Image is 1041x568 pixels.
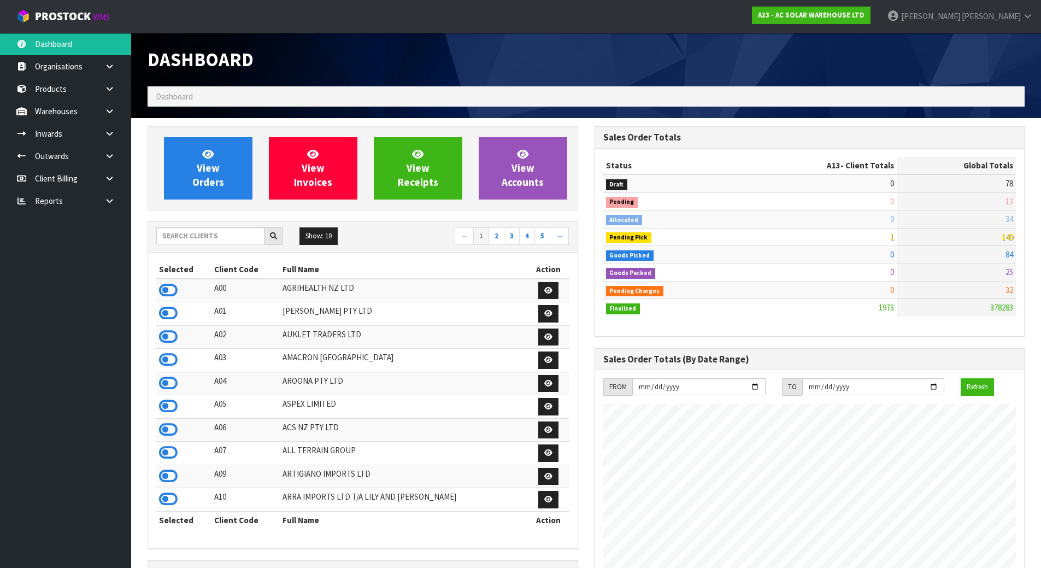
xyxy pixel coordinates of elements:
[473,227,489,245] a: 1
[211,279,280,302] td: A00
[758,10,864,20] strong: A13 - AC SOLAR WAREHOUSE LTD
[897,157,1016,174] th: Global Totals
[962,11,1021,21] span: [PERSON_NAME]
[603,132,1016,143] h3: Sales Order Totals
[93,12,110,22] small: WMS
[550,227,569,245] a: →
[489,227,504,245] a: 2
[156,511,211,529] th: Selected
[299,227,338,245] button: Show: 10
[211,302,280,326] td: A01
[280,349,527,372] td: AMACRON [GEOGRAPHIC_DATA]
[782,378,802,396] div: TO
[1005,214,1013,224] span: 34
[374,137,462,200] a: ViewReceipts
[294,148,332,189] span: View Invoices
[280,395,527,419] td: ASPEX LIMITED
[398,148,438,189] span: View Receipts
[280,465,527,488] td: ARTIGIANO IMPORTS LTD
[211,261,280,278] th: Client Code
[479,137,567,200] a: ViewAccounts
[890,285,894,295] span: 0
[1002,232,1013,242] span: 149
[455,227,474,245] a: ←
[502,148,544,189] span: View Accounts
[1005,196,1013,207] span: 13
[280,511,527,529] th: Full Name
[280,302,527,326] td: [PERSON_NAME] PTY LTD
[156,227,264,244] input: Search clients
[164,137,252,200] a: ViewOrders
[280,442,527,465] td: ALL TERRAIN GROUP
[827,160,840,171] span: A13
[192,148,224,189] span: View Orders
[280,325,527,349] td: AUKLET TRADERS LTD
[739,157,897,174] th: - Client Totals
[890,196,894,207] span: 0
[606,232,652,243] span: Pending Pick
[148,48,254,71] span: Dashboard
[211,325,280,349] td: A02
[1005,285,1013,295] span: 32
[211,488,280,512] td: A10
[879,302,894,313] span: 1973
[990,302,1013,313] span: 378283
[528,261,569,278] th: Action
[1005,249,1013,260] span: 84
[371,227,569,247] nav: Page navigation
[280,279,527,302] td: AGRIHEALTH NZ LTD
[280,261,527,278] th: Full Name
[280,372,527,395] td: AROONA PTY LTD
[211,511,280,529] th: Client Code
[606,303,640,314] span: Finalised
[606,215,643,226] span: Allocated
[156,261,211,278] th: Selected
[280,488,527,512] td: ARRA IMPORTS LTD T/A LILY AND [PERSON_NAME]
[519,227,535,245] a: 4
[752,7,871,24] a: A13 - AC SOLAR WAREHOUSE LTD
[211,395,280,419] td: A05
[606,250,654,261] span: Goods Picked
[16,9,30,23] img: cube-alt.png
[211,349,280,372] td: A03
[603,378,632,396] div: FROM
[211,442,280,465] td: A07
[890,267,894,277] span: 0
[961,378,994,396] button: Refresh
[211,465,280,488] td: A09
[280,418,527,442] td: ACS NZ PTY LTD
[606,268,656,279] span: Goods Packed
[890,178,894,189] span: 0
[1005,178,1013,189] span: 78
[606,179,628,190] span: Draft
[890,249,894,260] span: 0
[603,157,740,174] th: Status
[890,214,894,224] span: 0
[35,9,91,24] span: ProStock
[606,286,664,297] span: Pending Charges
[606,197,638,208] span: Pending
[901,11,960,21] span: [PERSON_NAME]
[1005,267,1013,277] span: 25
[211,418,280,442] td: A06
[534,227,550,245] a: 5
[269,137,357,200] a: ViewInvoices
[211,372,280,395] td: A04
[603,354,1016,365] h3: Sales Order Totals (By Date Range)
[890,232,894,242] span: 1
[156,91,193,102] span: Dashboard
[504,227,520,245] a: 3
[528,511,569,529] th: Action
